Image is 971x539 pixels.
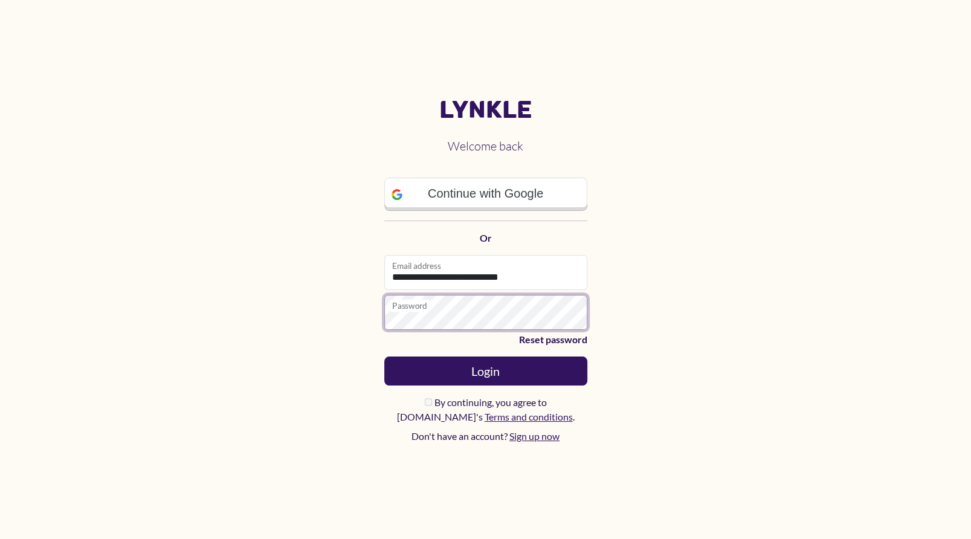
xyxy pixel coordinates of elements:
[509,430,560,442] a: Sign up now
[384,129,587,163] h2: Welcome back
[485,411,573,422] a: Terms and conditions
[384,178,587,210] a: Continue with Google
[384,332,587,347] a: Reset password
[480,232,492,244] strong: Or
[384,95,587,124] a: Lynkle
[384,395,587,424] label: By continuing, you agree to [DOMAIN_NAME]'s .
[425,398,433,406] input: By continuing, you agree to [DOMAIN_NAME]'s Terms and conditions.
[384,429,587,444] p: Don't have an account?
[384,357,587,386] button: Login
